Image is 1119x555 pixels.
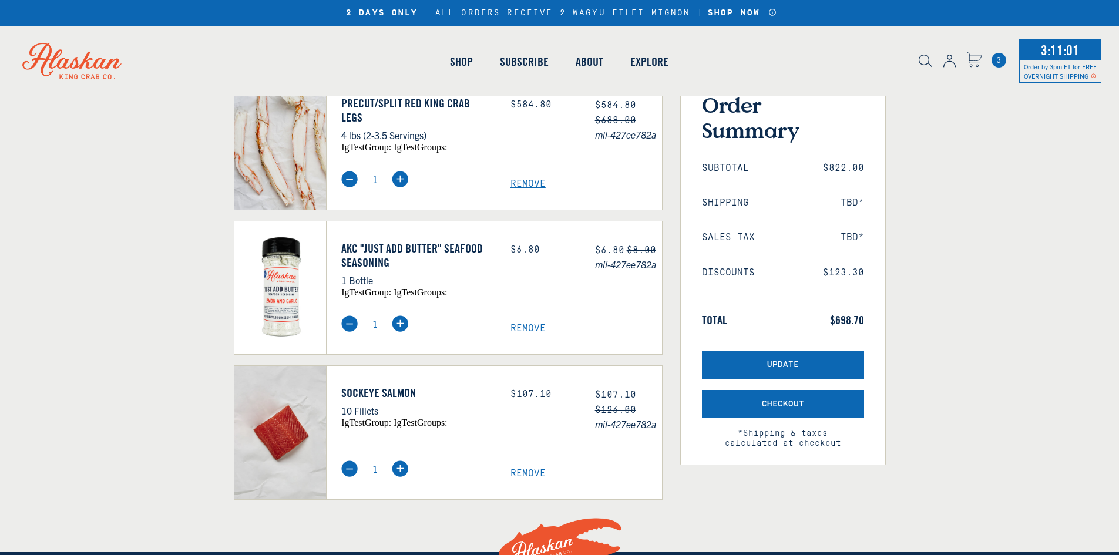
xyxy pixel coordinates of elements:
span: $584.80 [595,100,636,110]
a: AKC "Just Add Butter" Seafood Seasoning [341,241,493,270]
span: *Shipping & taxes calculated at checkout [702,418,864,449]
span: igTestGroup: [341,418,391,428]
span: mil-427ee782a [595,127,662,142]
img: plus [392,460,408,477]
span: $698.70 [830,313,864,327]
strong: 2 DAYS ONLY [346,8,418,18]
span: 3 [992,53,1006,68]
img: Sockeye Salmon - 10 Fillets [234,366,327,499]
span: Sales Tax [702,232,755,243]
div: $107.10 [510,389,577,400]
a: Remove [510,468,662,479]
span: $6.80 [595,245,624,255]
span: igTestGroups: [394,142,447,152]
button: Checkout [702,390,864,419]
p: 1 Bottle [341,273,493,288]
div: $6.80 [510,244,577,255]
a: Shop [436,28,486,95]
a: Sockeye Salmon [341,386,493,400]
span: 3:11:01 [1038,38,1082,62]
strong: SHOP NOW [708,8,760,18]
span: $107.10 [595,389,636,400]
span: Update [767,360,799,370]
span: Subtotal [702,163,749,174]
a: Remove [510,323,662,334]
a: SHOP NOW [704,8,764,18]
a: Explore [617,28,682,95]
span: mil-427ee782a [595,257,662,272]
span: igTestGroup: [341,287,391,297]
s: $8.00 [627,245,656,255]
span: Discounts [702,267,755,278]
span: Order by 3pm ET for FREE OVERNIGHT SHIPPING [1024,62,1097,80]
span: Total [702,313,727,327]
h3: Order Summary [702,92,864,143]
span: Shipping [702,197,749,208]
img: minus [341,460,358,477]
p: 4 lbs (2-3.5 Servings) [341,127,493,143]
span: $822.00 [823,163,864,174]
p: 10 Fillets [341,403,493,418]
span: igTestGroups: [394,287,447,297]
a: Subscribe [486,28,562,95]
s: $688.00 [595,115,636,126]
a: Cart [967,52,982,69]
s: $126.00 [595,405,636,415]
img: plus [392,315,408,332]
span: igTestGroup: [341,142,391,152]
span: $123.30 [823,267,864,278]
img: account [943,55,956,68]
img: minus [341,171,358,187]
img: minus [341,315,358,332]
span: mil-427ee782a [595,416,662,432]
div: : ALL ORDERS RECEIVE 2 WAGYU FILET MIGNON | [342,8,777,18]
a: Precut/Split Red King Crab Legs [341,96,493,125]
button: Update [702,351,864,379]
span: Checkout [762,399,804,409]
img: AKC "Just Add Butter" Seafood Seasoning - 1 Bottle [234,221,327,354]
a: Announcement Bar Modal [768,8,777,16]
a: Remove [510,179,662,190]
img: Precut/Split Red King Crab Legs - 4 lbs (2-3.5 Servings) [234,76,327,210]
div: $584.80 [510,99,577,110]
img: plus [392,171,408,187]
a: About [562,28,617,95]
img: search [919,55,932,68]
span: igTestGroups: [394,418,447,428]
img: Alaskan King Crab Co. logo [6,26,138,96]
span: Shipping Notice Icon [1091,72,1096,80]
a: Cart [992,53,1006,68]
